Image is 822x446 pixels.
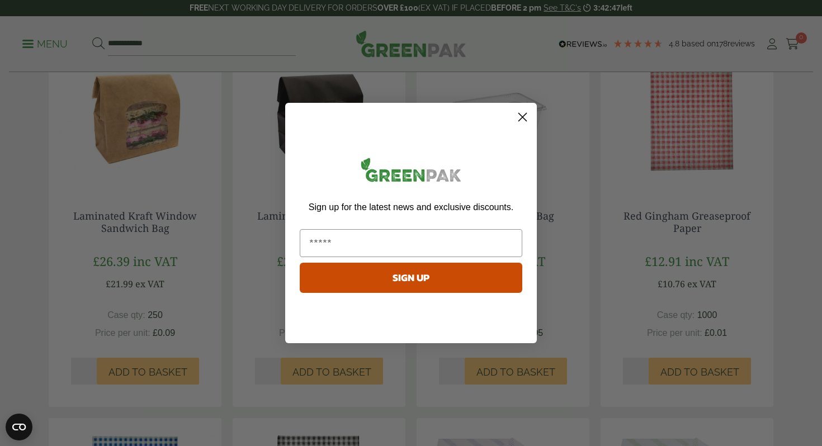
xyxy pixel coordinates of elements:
button: Close dialog [513,107,532,127]
span: Sign up for the latest news and exclusive discounts. [309,202,513,212]
button: SIGN UP [300,263,522,293]
img: greenpak_logo [300,153,522,191]
button: Open CMP widget [6,414,32,440]
input: Email [300,229,522,257]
